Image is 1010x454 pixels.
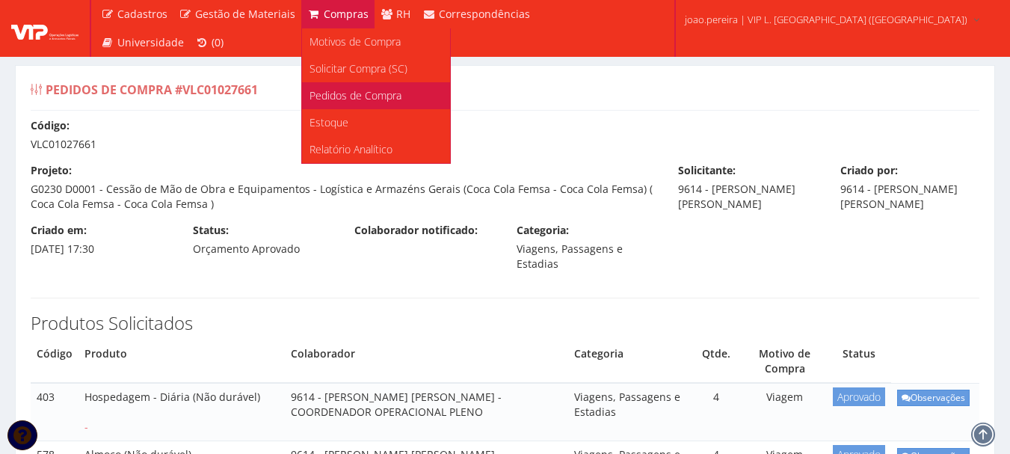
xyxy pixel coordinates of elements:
span: Motivos de Compra [310,34,401,49]
th: Código [31,340,78,383]
th: Colaborador [285,340,568,383]
label: Categoria: [517,223,569,238]
a: Universidade [95,28,190,57]
span: Correspondências [439,7,530,21]
a: Relatório Analítico [302,136,450,163]
label: Criado em: [31,223,87,238]
span: Cadastros [117,7,167,21]
label: Status: [193,223,229,238]
span: Universidade [117,35,184,49]
th: Categoria do Produto [568,340,690,383]
td: 4 [690,383,742,441]
a: (0) [190,28,230,57]
td: 9614 - [PERSON_NAME] [PERSON_NAME] - COORDENADOR OPERACIONAL PLENO [285,383,568,441]
span: RH [396,7,410,21]
span: Compras [324,7,369,21]
a: Pedidos de Compra [302,82,450,109]
label: Criado por: [840,163,898,178]
td: Viagem [742,383,827,441]
span: - [84,420,88,434]
span: Aprovado [833,387,885,406]
a: Observações [897,390,970,405]
div: [DATE] 17:30 [19,223,182,257]
div: VLC01027661 [19,118,991,152]
div: 9614 - [PERSON_NAME] [PERSON_NAME] [667,163,829,212]
span: (0) [212,35,224,49]
div: G0230 D0001 - Cessão de Mão de Obra e Equipamentos - Logística e Armazéns Gerais (Coca Cola Femsa... [19,163,667,212]
td: Viagens, Passagens e Estadias [568,383,690,441]
th: Quantidade [690,340,742,383]
th: Produto [78,340,285,383]
td: Hospedagem - Diária (Não durável) [78,383,285,441]
th: Status [827,340,891,383]
div: Viagens, Passagens e Estadias [505,223,668,272]
div: 9614 - [PERSON_NAME] [PERSON_NAME] [829,163,991,212]
label: Solicitante: [678,163,736,178]
h3: Produtos Solicitados [31,313,979,333]
td: 403 [31,383,78,441]
th: Motivo de Compra [742,340,827,383]
img: logo [11,17,78,40]
span: Solicitar Compra (SC) [310,61,407,76]
label: Projeto: [31,163,72,178]
div: Orçamento Aprovado [182,223,344,257]
span: Pedidos de Compra #VLC01027661 [46,82,258,98]
span: Gestão de Materiais [195,7,295,21]
label: Código: [31,118,70,133]
a: Solicitar Compra (SC) [302,55,450,82]
label: Colaborador notificado: [354,223,478,238]
span: joao.pereira | VIP L. [GEOGRAPHIC_DATA] ([GEOGRAPHIC_DATA]) [685,12,967,27]
a: Motivos de Compra [302,28,450,55]
span: Pedidos de Compra [310,88,401,102]
span: Estoque [310,115,348,129]
a: Estoque [302,109,450,136]
span: Relatório Analítico [310,142,392,156]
